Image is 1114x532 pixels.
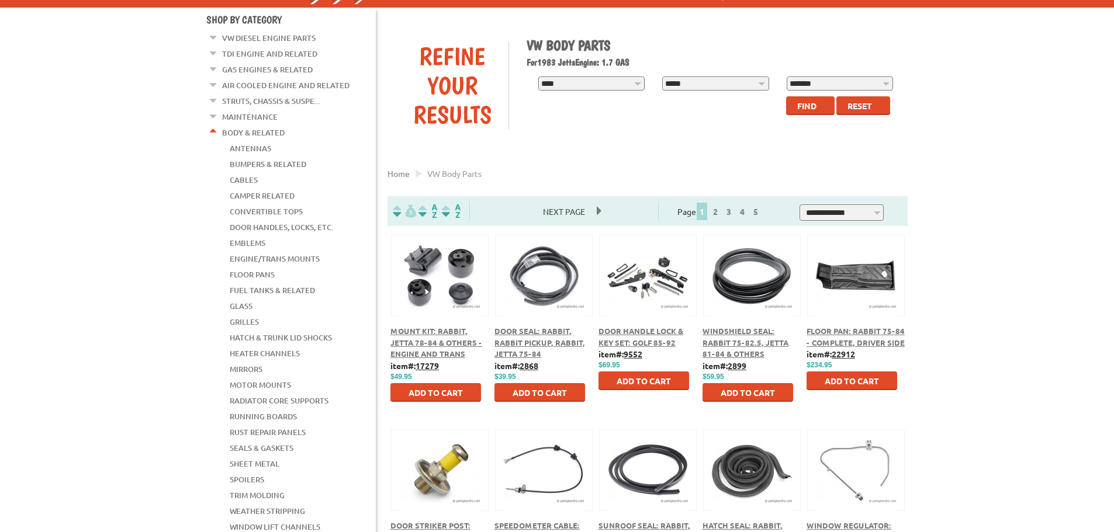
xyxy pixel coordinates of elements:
b: item#: [598,349,642,359]
span: $234.95 [807,361,832,369]
button: Add to Cart [598,371,689,390]
button: Reset [836,96,890,115]
a: Door Handle Lock & Key Set: Golf 85-92 [598,326,683,347]
span: For [527,57,537,68]
u: 9552 [624,349,642,359]
a: Cables [230,172,258,187]
span: VW body parts [427,168,482,179]
button: Add to Cart [494,383,585,402]
a: Rust Repair Panels [230,425,306,440]
a: Gas Engines & Related [222,62,313,77]
span: Add to Cart [409,387,463,398]
div: Refine Your Results [396,41,508,129]
u: 17279 [416,360,439,371]
span: 1 [697,203,707,220]
a: Weather Stripping [230,503,305,519]
div: Page [658,201,781,221]
a: Camper Related [230,188,295,203]
a: 2 [710,206,721,217]
b: item#: [807,349,855,359]
a: Engine/Trans Mounts [230,251,320,266]
a: Maintenance [222,109,278,124]
a: Seals & Gaskets [230,440,293,455]
span: Add to Cart [825,375,879,386]
a: Mount Kit: Rabbit, Jetta 78-84 & Others - Engine and Trans [390,326,482,359]
a: Door Handles, Locks, Etc. [230,220,333,235]
b: item#: [390,360,439,371]
a: Grilles [230,314,259,329]
a: Floor Pans [230,267,275,282]
a: Glass [230,298,252,314]
img: Sort by Headline [416,204,440,218]
a: Mirrors [230,361,262,377]
span: Next Page [531,203,597,220]
img: filterpricelow.svg [393,204,416,218]
a: 4 [737,206,748,217]
a: Struts, Chassis & Suspe... [222,93,320,109]
a: Fuel Tanks & Related [230,283,315,298]
span: Find [797,100,817,111]
a: Heater Channels [230,346,300,361]
a: Next Page [531,206,597,217]
a: Radiator Core Supports [230,393,328,408]
a: 3 [724,206,734,217]
a: TDI Engine and Related [222,46,317,61]
a: Running Boards [230,409,297,424]
a: Convertible Tops [230,204,303,219]
a: Air Cooled Engine and Related [222,78,350,93]
h2: 1983 Jetta [527,57,899,68]
img: Sort by Sales Rank [440,204,463,218]
b: item#: [703,360,746,371]
a: Motor Mounts [230,377,291,392]
a: Home [388,168,410,179]
a: Floor Pan: Rabbit 75-84 - Complete, Driver Side [807,326,905,347]
span: $69.95 [598,361,620,369]
a: Sheet Metal [230,456,279,471]
span: Add to Cart [617,375,671,386]
a: Windshield Seal: Rabbit 75-82.5, Jetta 81-84 & Others [703,326,788,359]
a: Trim Molding [230,488,285,503]
a: Emblems [230,235,265,251]
span: $39.95 [494,373,516,381]
a: VW Diesel Engine Parts [222,30,316,46]
span: Reset [847,100,872,111]
span: Engine: 1.7 GAS [575,57,629,68]
a: 5 [750,206,761,217]
a: Door Seal: Rabbit, Rabbit Pickup, Rabbit, Jetta 75-84 [494,326,585,359]
span: $49.95 [390,373,412,381]
button: Add to Cart [807,371,897,390]
a: Hatch & Trunk Lid Shocks [230,330,332,345]
u: 2868 [520,360,538,371]
button: Find [786,96,835,115]
a: Body & Related [222,125,285,140]
span: $59.95 [703,373,724,381]
a: Bumpers & Related [230,157,306,172]
h4: Shop By Category [206,13,376,26]
button: Add to Cart [703,383,793,402]
button: Add to Cart [390,383,481,402]
a: Antennas [230,141,271,156]
h1: VW Body Parts [527,37,899,54]
u: 22912 [832,349,855,359]
span: Add to Cart [513,387,567,398]
span: Add to Cart [721,387,775,398]
u: 2899 [728,360,746,371]
a: Spoilers [230,472,264,487]
b: item#: [494,360,538,371]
